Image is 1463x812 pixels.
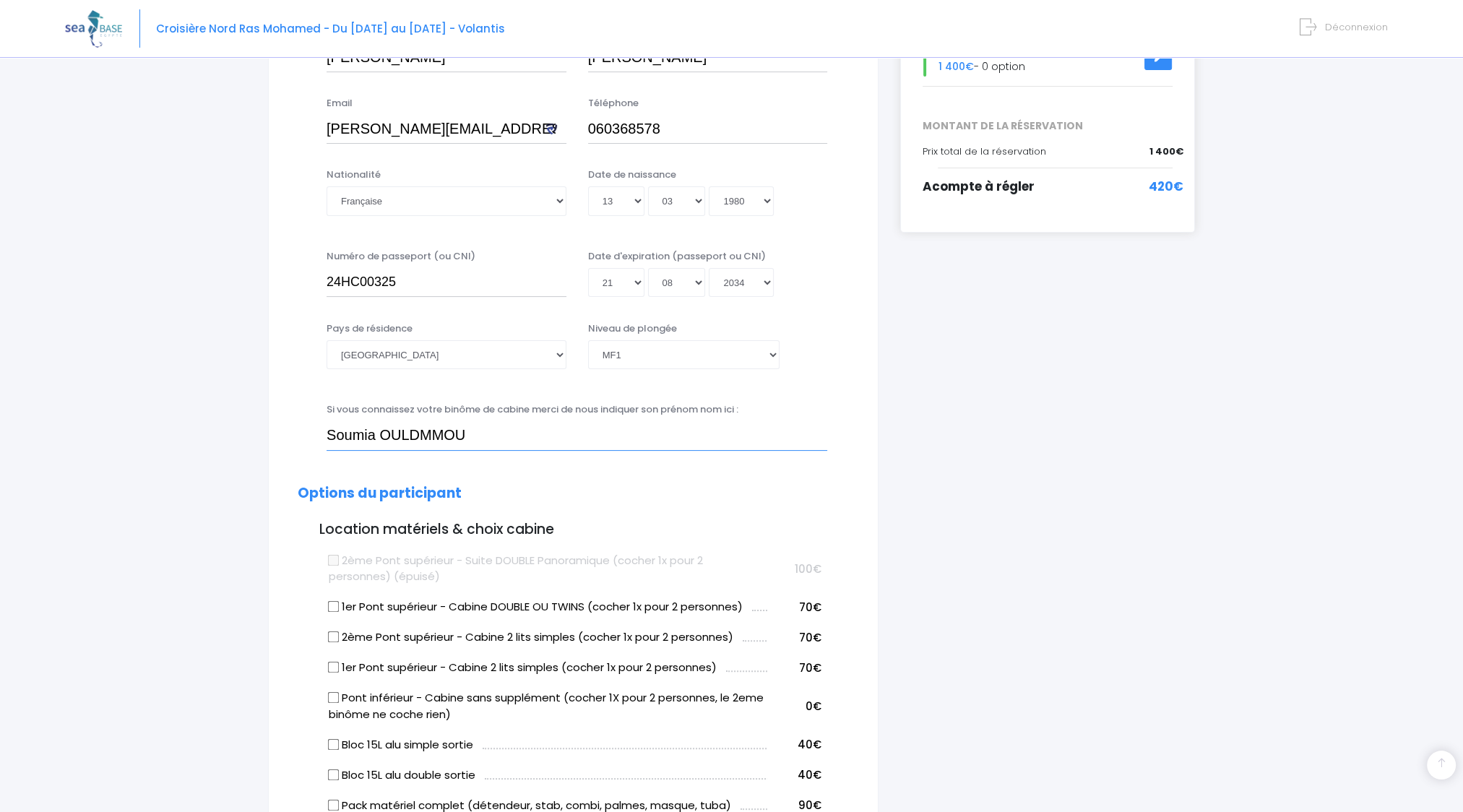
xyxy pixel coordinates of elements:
input: 2ème Pont supérieur - Suite DOUBLE Panoramique (cocher 1x pour 2 personnes) (épuisé) [328,554,340,566]
label: Bloc 15L alu simple sortie [329,737,473,753]
span: 70€ [799,600,821,615]
div: - 0 option [912,40,1183,77]
span: Déconnexion [1325,20,1388,34]
label: Numéro de passeport (ou CNI) [327,249,475,264]
span: MONTANT DE LA RÉSERVATION [912,118,1183,134]
label: 2ème Pont supérieur - Suite DOUBLE Panoramique (cocher 1x pour 2 personnes) (épuisé) [329,553,767,585]
span: 100€ [795,561,821,576]
label: Nationalité [327,168,381,182]
label: Date d'expiration (passeport ou CNI) [588,249,766,264]
span: 420€ [1149,178,1183,196]
span: Prix total de la réservation [923,144,1046,158]
span: 40€ [798,767,821,782]
label: Pays de résidence [327,321,413,336]
span: 70€ [799,630,821,645]
label: Email [327,96,353,111]
label: Si vous connaissez votre binôme de cabine merci de nous indiquer son prénom nom ici : [327,402,738,417]
input: Pack matériel complet (détendeur, stab, combi, palmes, masque, tuba) [328,799,340,811]
input: Bloc 15L alu double sortie [328,769,340,780]
input: 1er Pont supérieur - Cabine DOUBLE OU TWINS (cocher 1x pour 2 personnes) [328,601,340,613]
label: 1er Pont supérieur - Cabine DOUBLE OU TWINS (cocher 1x pour 2 personnes) [329,599,743,616]
label: Téléphone [588,96,639,111]
label: 2ème Pont supérieur - Cabine 2 lits simples (cocher 1x pour 2 personnes) [329,629,733,646]
input: Pont inférieur - Cabine sans supplément (cocher 1X pour 2 personnes, le 2eme binôme ne coche rien) [328,692,340,704]
h3: Location matériels & choix cabine [298,522,849,538]
input: 1er Pont supérieur - Cabine 2 lits simples (cocher 1x pour 2 personnes) [328,662,340,673]
h2: Options du participant [298,485,849,502]
span: 0€ [806,699,821,714]
span: 70€ [799,660,821,675]
input: Bloc 15L alu simple sortie [328,738,340,750]
label: Date de naissance [588,168,676,182]
span: 1 400€ [1149,144,1183,159]
span: Acompte à régler [923,178,1035,195]
label: Pont inférieur - Cabine sans supplément (cocher 1X pour 2 personnes, le 2eme binôme ne coche rien) [329,690,767,722]
label: 1er Pont supérieur - Cabine 2 lits simples (cocher 1x pour 2 personnes) [329,660,717,676]
label: Niveau de plongée [588,321,677,336]
span: Croisière Nord Ras Mohamed - Du [DATE] au [DATE] - Volantis [156,21,505,36]
label: Bloc 15L alu double sortie [329,767,475,784]
input: 2ème Pont supérieur - Cabine 2 lits simples (cocher 1x pour 2 personnes) [328,631,340,643]
span: 40€ [798,737,821,752]
span: 1 400€ [938,59,974,74]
